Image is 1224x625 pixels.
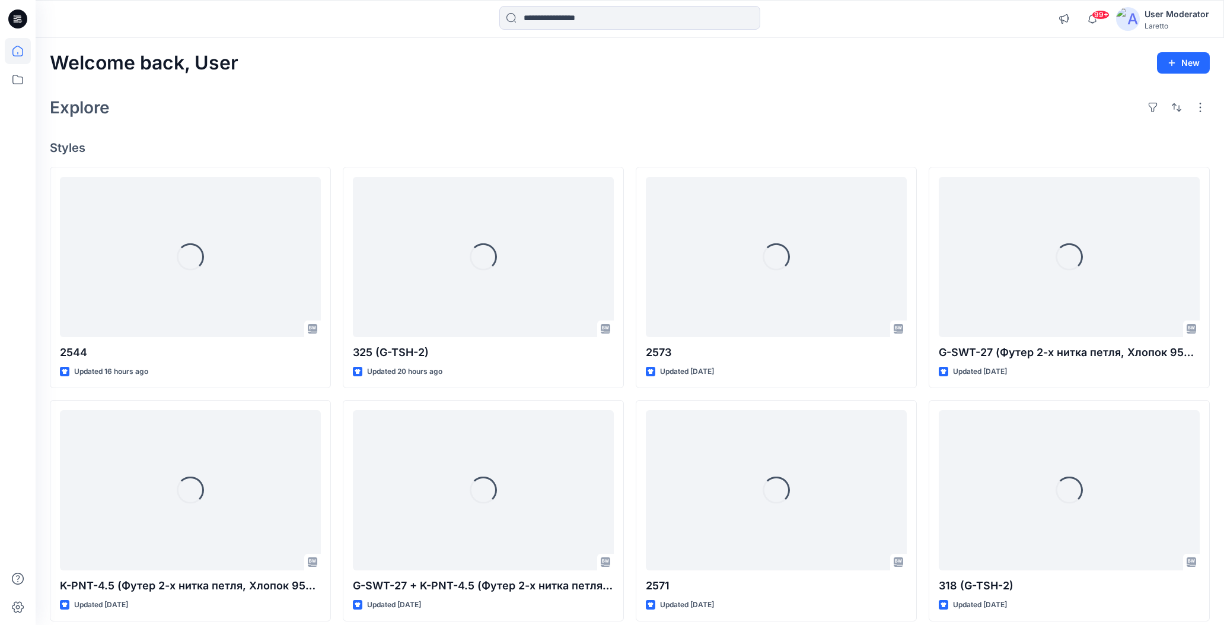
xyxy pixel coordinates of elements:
[50,52,238,74] h2: Welcome back, User
[60,578,321,594] p: K-PNT-4.5 (Футер 2-х нитка петля, Хлопок 95% эластан 5%)
[660,599,714,611] p: Updated [DATE]
[367,599,421,611] p: Updated [DATE]
[353,578,614,594] p: G-SWT-27 + K-PNT-4.5 (Футер 2-х нитка петля, Хлопок 95% эластан 5%)
[660,366,714,378] p: Updated [DATE]
[50,98,110,117] h2: Explore
[50,141,1210,155] h4: Styles
[646,578,907,594] p: 2571
[367,366,442,378] p: Updated 20 hours ago
[1092,10,1110,20] span: 99+
[1145,7,1209,21] div: User Moderator
[1116,7,1140,31] img: avatar
[60,344,321,361] p: 2544
[74,599,128,611] p: Updated [DATE]
[353,344,614,361] p: 325 (G-TSH-2)
[1145,21,1209,30] div: Laretto
[953,366,1007,378] p: Updated [DATE]
[1157,52,1210,74] button: New
[939,344,1200,361] p: G-SWT-27 (Футер 2-х нитка петля, Хлопок 95% эластан 5%)
[953,599,1007,611] p: Updated [DATE]
[939,578,1200,594] p: 318 (G-TSH-2)
[74,366,148,378] p: Updated 16 hours ago
[646,344,907,361] p: 2573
